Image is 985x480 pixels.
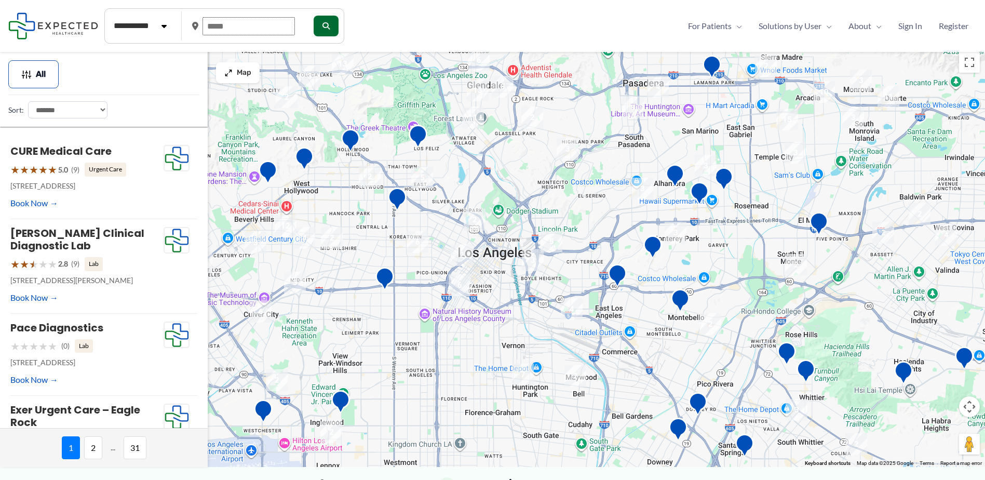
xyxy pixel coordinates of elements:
span: (0) [61,339,70,353]
span: (9) [71,163,79,177]
div: 3 [186,374,208,395]
span: Register [939,18,968,34]
div: Pacific Medical Imaging [666,164,684,191]
div: 13 [467,79,489,101]
div: Huntington Hospital [703,55,721,82]
div: Westchester Advanced Imaging [254,399,273,426]
div: Centrelake Imaging &#8211; El Monte [809,212,828,238]
div: 6 [250,301,272,323]
div: 10 [813,81,835,103]
div: 8 [492,76,514,98]
div: Green Light Imaging [689,392,707,419]
p: [STREET_ADDRESS] [10,179,164,193]
span: 1 [62,436,80,459]
img: Expected Healthcare Logo [164,322,189,348]
div: 2 [785,254,807,276]
span: Map data ©2025 Google [857,460,913,466]
span: Menu Toggle [821,18,832,34]
span: 2 [84,436,102,459]
span: ★ [48,255,57,274]
div: 2 [909,203,930,225]
button: Map [216,62,260,83]
a: For PatientsMenu Toggle [680,18,750,34]
div: Belmont Village Senior Living Hollywood Hills [341,129,360,155]
div: Western Convalescent Hospital [375,267,394,294]
span: Menu Toggle [732,18,742,34]
span: 5.0 [58,163,68,177]
div: 9 [622,97,644,118]
div: Western Diagnostic Radiology by RADDICO &#8211; West Hollywood [295,147,314,174]
img: Filter [21,69,32,79]
div: Monterey Park Hospital AHMC [643,235,662,262]
a: Sign In [890,18,930,34]
button: Keyboard shortcuts [805,460,851,467]
a: Book Now [10,290,58,305]
div: Montes Medical Group, Inc. [777,342,796,368]
span: ★ [10,255,20,274]
img: Expected Healthcare Logo [164,404,189,430]
div: 4 [561,298,583,320]
div: Pacific Medical Imaging [735,434,754,460]
div: 3 [786,399,807,421]
div: 2 [320,421,342,443]
a: Register [930,18,977,34]
span: Menu Toggle [871,18,882,34]
button: Map camera controls [959,396,980,417]
div: 15 [776,109,798,130]
div: 3 [665,222,686,244]
div: 3 [557,138,578,160]
div: 2 [451,244,473,266]
span: ... [106,436,119,459]
span: Urgent Care [85,163,126,176]
div: 2 [266,369,288,391]
a: Pace Diagnostics [10,321,103,335]
div: 3 [631,178,653,199]
span: ★ [38,337,48,356]
div: 3 [785,142,806,164]
span: Lab [75,339,93,353]
img: Expected Healthcare Logo - side, dark font, small [8,12,98,39]
div: 2 [755,55,777,77]
div: 3 [522,249,544,271]
img: Maximize [224,69,233,77]
a: [PERSON_NAME] Clinical Diagnostic Lab [10,226,144,253]
button: All [8,60,59,88]
div: 4 [935,224,957,246]
div: 3 [850,70,872,91]
div: 4 [293,227,315,249]
span: ★ [48,337,57,356]
div: Western Diagnostic Radiology by RADDICO &#8211; Central LA [388,188,407,214]
span: ★ [20,337,29,356]
div: 3 [284,272,306,294]
button: Toggle fullscreen view [959,52,980,73]
span: Lab [85,257,103,271]
div: Hd Diagnostic Imaging [409,125,427,151]
div: 2 [321,227,343,249]
div: Edward R. Roybal Comprehensive Health Center [608,264,627,290]
div: 6 [407,231,428,253]
span: All [36,71,46,78]
span: Sign In [898,18,922,34]
span: Map [237,69,251,77]
span: ★ [10,160,20,179]
div: 2 [521,106,543,128]
a: Terms (opens in new tab) [920,460,934,466]
div: 3 [695,155,717,177]
span: 31 [124,436,146,459]
span: For Patients [688,18,732,34]
span: ★ [29,255,38,274]
a: Book Now [10,195,58,211]
div: 7 [512,364,534,385]
span: ★ [38,160,48,179]
div: Synergy Imaging Center [690,182,709,208]
label: Sort: [8,103,24,117]
span: About [848,18,871,34]
a: Solutions by UserMenu Toggle [750,18,840,34]
span: ★ [20,255,29,274]
a: Report a map error [940,460,982,466]
div: Diagnostic Medical Group [955,346,974,373]
span: ★ [20,160,29,179]
div: 10 [220,59,241,81]
div: Downey MRI Center powered by RAYUS Radiology [669,418,687,444]
div: 3 [299,65,320,87]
